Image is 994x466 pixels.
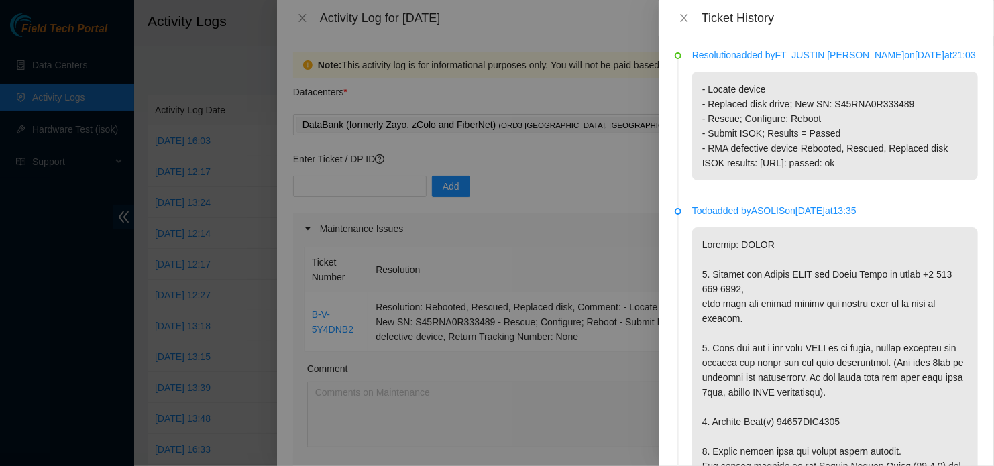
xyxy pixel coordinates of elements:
[675,12,694,25] button: Close
[679,13,689,23] span: close
[692,72,978,180] p: - Locate device - Replaced disk drive; New SN: S45RNA0R333489 - Rescue; Configure; Reboot - Submi...
[702,11,978,25] div: Ticket History
[692,203,978,218] p: Todo added by ASOLIS on [DATE] at 13:35
[692,48,978,62] p: Resolution added by FT_JUSTIN [PERSON_NAME] on [DATE] at 21:03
